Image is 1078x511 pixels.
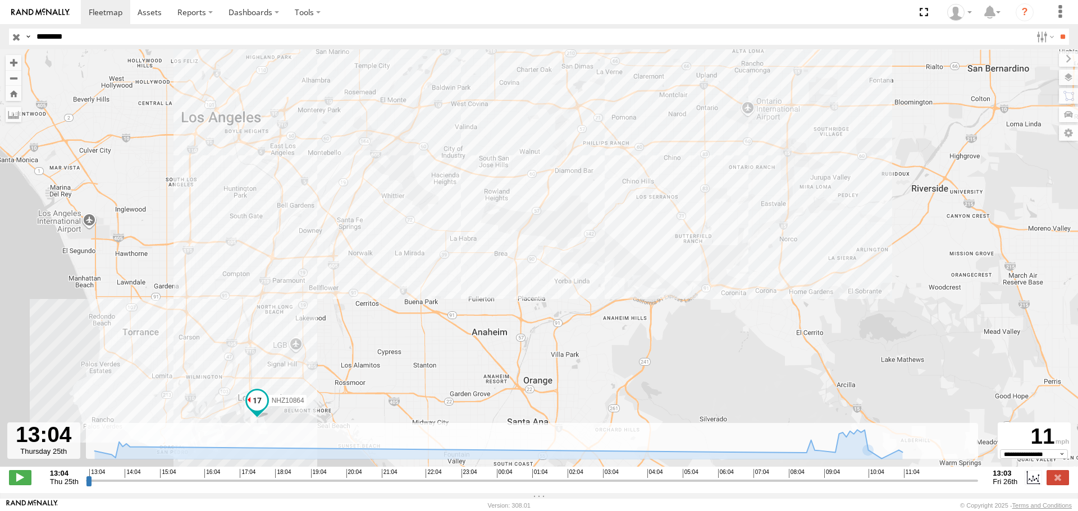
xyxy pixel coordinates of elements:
[1059,125,1078,141] label: Map Settings
[1012,502,1072,509] a: Terms and Conditions
[999,424,1069,449] div: 11
[125,469,140,478] span: 14:04
[89,469,105,478] span: 13:04
[683,469,698,478] span: 05:04
[532,469,548,478] span: 01:04
[50,477,79,486] span: Thu 25th Sep 2025
[24,29,33,45] label: Search Query
[160,469,176,478] span: 15:04
[272,397,304,404] span: NHZ10864
[6,70,21,86] button: Zoom out
[9,470,31,485] label: Play/Stop
[462,469,477,478] span: 23:04
[1047,470,1069,485] label: Close
[718,469,734,478] span: 06:04
[824,469,840,478] span: 09:04
[1016,3,1034,21] i: ?
[869,469,884,478] span: 10:04
[346,469,362,478] span: 20:04
[6,86,21,101] button: Zoom Home
[753,469,769,478] span: 07:04
[904,469,920,478] span: 11:04
[275,469,291,478] span: 18:04
[789,469,805,478] span: 08:04
[382,469,398,478] span: 21:04
[960,502,1072,509] div: © Copyright 2025 -
[993,469,1017,477] strong: 13:03
[603,469,619,478] span: 03:04
[6,500,58,511] a: Visit our Website
[1032,29,1056,45] label: Search Filter Options
[311,469,327,478] span: 19:04
[943,4,976,21] div: Zulema McIntosch
[11,8,70,16] img: rand-logo.svg
[426,469,441,478] span: 22:04
[647,469,663,478] span: 04:04
[488,502,531,509] div: Version: 308.01
[50,469,79,477] strong: 13:04
[568,469,583,478] span: 02:04
[240,469,255,478] span: 17:04
[993,477,1017,486] span: Fri 26th Sep 2025
[204,469,220,478] span: 16:04
[497,469,513,478] span: 00:04
[6,55,21,70] button: Zoom in
[6,107,21,122] label: Measure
